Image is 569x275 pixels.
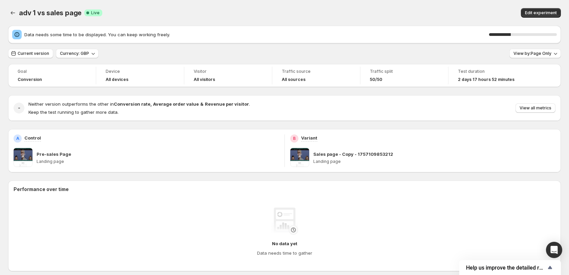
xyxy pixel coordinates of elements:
span: Visitor [194,69,262,74]
span: 2 days 17 hours 52 minutes [458,77,514,82]
span: Traffic split [370,69,439,74]
a: GoalConversion [18,68,86,83]
h2: B [293,136,296,141]
button: Current version [8,49,53,58]
span: adv 1 vs sales page [19,9,82,17]
span: Help us improve the detailed report for A/B campaigns [466,265,546,271]
strong: Average order value [153,101,199,107]
span: Neither version outperforms the other in . [28,101,250,107]
span: Data needs some time to be displayed. You can keep working freely. [24,31,489,38]
img: Pre-sales Page [14,148,33,167]
span: Keep the test running to gather more data. [28,109,119,115]
span: Traffic source [282,69,351,74]
span: Device [106,69,174,74]
h2: Performance over time [14,186,555,193]
p: Sales page - Copy - 1757109853212 [313,151,393,157]
h4: No data yet [272,240,297,247]
p: Landing page [313,159,556,164]
span: Test duration [458,69,527,74]
h2: A [16,136,19,141]
span: 50/50 [370,77,382,82]
span: Goal [18,69,86,74]
a: DeviceAll devices [106,68,174,83]
p: Variant [301,134,317,141]
a: Traffic sourceAll sources [282,68,351,83]
button: Back [8,8,18,18]
button: Currency: GBP [56,49,99,58]
p: Landing page [37,159,279,164]
p: Control [24,134,41,141]
h4: Data needs time to gather [257,250,312,256]
strong: , [150,101,152,107]
p: Pre-sales Page [37,151,71,157]
span: Currency: GBP [60,51,89,56]
span: Edit experiment [525,10,557,16]
span: Current version [18,51,49,56]
span: Conversion [18,77,42,82]
button: View all metrics [515,103,555,113]
button: Edit experiment [521,8,561,18]
a: Traffic split50/50 [370,68,439,83]
a: VisitorAll visitors [194,68,262,83]
h4: All devices [106,77,128,82]
div: Open Intercom Messenger [546,242,562,258]
span: View by: Page Only [513,51,551,56]
strong: Conversion rate [114,101,150,107]
button: Show survey - Help us improve the detailed report for A/B campaigns [466,263,554,272]
img: No data yet [271,208,298,235]
img: Sales page - Copy - 1757109853212 [290,148,309,167]
h4: All visitors [194,77,215,82]
strong: Revenue per visitor [205,101,249,107]
span: Live [91,10,100,16]
span: View all metrics [520,105,551,111]
h2: - [18,105,20,111]
button: View by:Page Only [509,49,561,58]
a: Test duration2 days 17 hours 52 minutes [458,68,527,83]
h4: All sources [282,77,305,82]
strong: & [200,101,204,107]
